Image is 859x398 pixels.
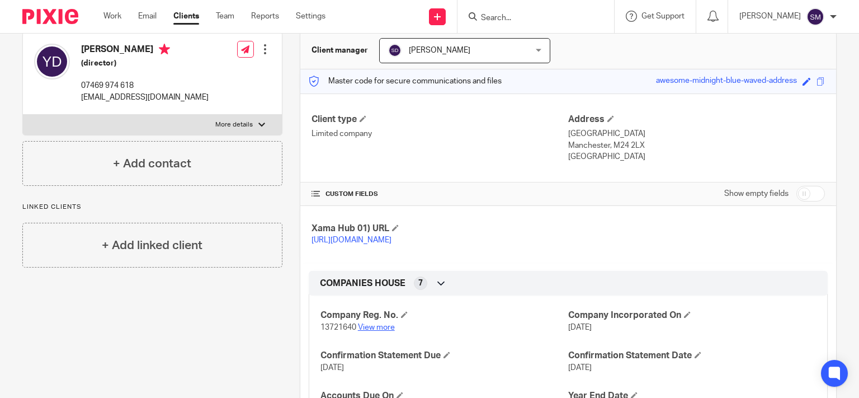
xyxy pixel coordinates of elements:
[311,236,391,244] a: [URL][DOMAIN_NAME]
[173,11,199,22] a: Clients
[568,140,825,151] p: Manchester, M24 2LX
[568,128,825,139] p: [GEOGRAPHIC_DATA]
[102,237,202,254] h4: + Add linked client
[103,11,121,22] a: Work
[311,223,568,235] h4: Xama Hub 01) URL
[296,11,325,22] a: Settings
[81,58,209,69] h5: (director)
[311,190,568,199] h4: CUSTOM FIELDS
[34,44,70,79] img: svg%3E
[81,92,209,103] p: [EMAIL_ADDRESS][DOMAIN_NAME]
[358,324,395,331] a: View more
[320,324,356,331] span: 13721640
[418,278,423,289] span: 7
[251,11,279,22] a: Reports
[320,278,405,289] span: COMPANIES HOUSE
[113,155,191,172] h4: + Add contact
[320,310,568,321] h4: Company Reg. No.
[215,120,253,129] p: More details
[806,8,824,26] img: svg%3E
[480,13,580,24] input: Search
[739,11,801,22] p: [PERSON_NAME]
[568,310,816,321] h4: Company Incorporated On
[320,364,344,372] span: [DATE]
[81,44,209,58] h4: [PERSON_NAME]
[159,44,170,55] i: Primary
[656,75,797,88] div: awesome-midnight-blue-waved-address
[388,44,402,57] img: svg%3E
[311,128,568,139] p: Limited company
[216,11,234,22] a: Team
[568,350,816,362] h4: Confirmation Statement Date
[311,45,368,56] h3: Client manager
[22,203,282,212] p: Linked clients
[568,114,825,125] h4: Address
[309,76,502,87] p: Master code for secure communications and files
[311,114,568,125] h4: Client type
[568,364,592,372] span: [DATE]
[81,80,209,91] p: 07469 974 618
[641,12,685,20] span: Get Support
[320,350,568,362] h4: Confirmation Statement Due
[138,11,157,22] a: Email
[568,151,825,162] p: [GEOGRAPHIC_DATA]
[22,9,78,24] img: Pixie
[568,324,592,331] span: [DATE]
[409,46,470,54] span: [PERSON_NAME]
[724,188,789,199] label: Show empty fields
